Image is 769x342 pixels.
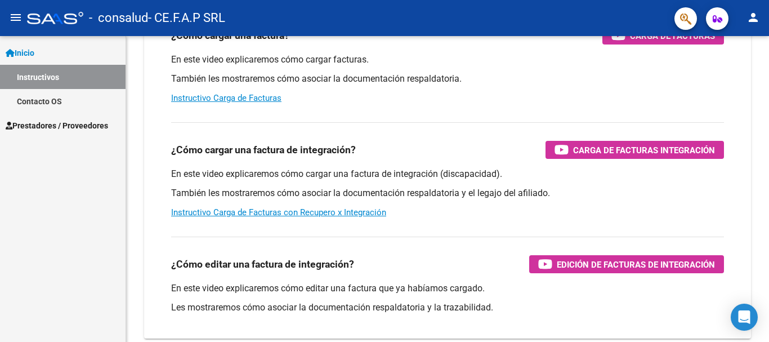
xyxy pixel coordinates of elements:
[171,93,281,103] a: Instructivo Carga de Facturas
[148,6,225,30] span: - CE.F.A.P SRL
[171,187,724,199] p: También les mostraremos cómo asociar la documentación respaldatoria y el legajo del afiliado.
[171,142,356,158] h3: ¿Cómo cargar una factura de integración?
[171,73,724,85] p: También les mostraremos cómo asociar la documentación respaldatoria.
[171,168,724,180] p: En este video explicaremos cómo cargar una factura de integración (discapacidad).
[529,255,724,273] button: Edición de Facturas de integración
[171,256,354,272] h3: ¿Cómo editar una factura de integración?
[171,54,724,66] p: En este video explicaremos cómo cargar facturas.
[546,141,724,159] button: Carga de Facturas Integración
[557,257,715,272] span: Edición de Facturas de integración
[171,207,386,217] a: Instructivo Carga de Facturas con Recupero x Integración
[9,11,23,24] mat-icon: menu
[6,119,108,132] span: Prestadores / Proveedores
[746,11,760,24] mat-icon: person
[731,304,758,331] div: Open Intercom Messenger
[6,47,34,59] span: Inicio
[573,143,715,157] span: Carga de Facturas Integración
[171,282,724,295] p: En este video explicaremos cómo editar una factura que ya habíamos cargado.
[89,6,148,30] span: - consalud
[171,301,724,314] p: Les mostraremos cómo asociar la documentación respaldatoria y la trazabilidad.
